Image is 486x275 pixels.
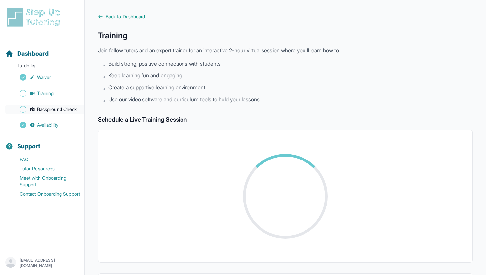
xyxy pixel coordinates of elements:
[108,95,260,103] span: Use our video software and curriculum tools to hold your lessons
[98,46,473,54] p: Join fellow tutors and an expert trainer for an interactive 2-hour virtual session where you'll l...
[5,173,84,189] a: Meet with Onboarding Support
[37,122,58,128] span: Availability
[17,49,49,58] span: Dashboard
[3,38,82,61] button: Dashboard
[5,164,84,173] a: Tutor Resources
[5,49,49,58] a: Dashboard
[5,257,79,269] button: [EMAIL_ADDRESS][DOMAIN_NAME]
[5,155,84,164] a: FAQ
[3,131,82,154] button: Support
[5,7,64,28] img: logo
[5,105,84,114] a: Background Check
[103,61,106,69] span: •
[5,89,84,98] a: Training
[20,258,79,268] p: [EMAIL_ADDRESS][DOMAIN_NAME]
[17,142,41,151] span: Support
[3,62,82,71] p: To-do list
[108,71,182,79] span: Keep learning fun and engaging
[37,90,54,97] span: Training
[108,60,221,68] span: Build strong, positive connections with students
[5,73,84,82] a: Waiver
[37,106,77,113] span: Background Check
[106,13,145,20] span: Back to Dashboard
[103,97,106,105] span: •
[103,85,106,93] span: •
[98,13,473,20] a: Back to Dashboard
[98,30,473,41] h1: Training
[5,120,84,130] a: Availability
[5,189,84,199] a: Contact Onboarding Support
[98,115,473,124] h2: Schedule a Live Training Session
[37,74,51,81] span: Waiver
[103,73,106,81] span: •
[108,83,205,91] span: Create a supportive learning environment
